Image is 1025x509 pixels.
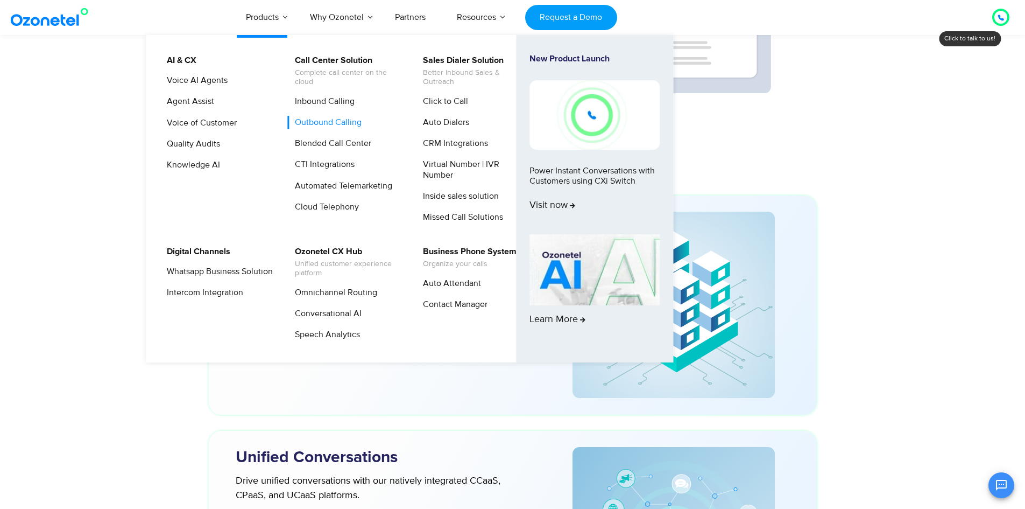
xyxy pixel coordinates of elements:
[988,472,1014,498] button: Open chat
[288,200,360,214] a: Cloud Telephony
[160,116,238,130] a: Voice of Customer
[288,245,402,280] a: Ozonetel CX HubUnified customer experience platform
[529,234,660,344] a: Learn More
[160,74,229,87] a: Voice AI Agents
[416,190,500,203] a: Inside sales solution
[288,328,362,341] a: Speech Analytics
[529,80,660,149] img: New-Project-17.png
[529,200,575,212] span: Visit now
[288,286,379,299] a: Omnichannel Routing
[416,54,531,88] a: Sales Dialer SolutionBetter Inbound Sales & Outreach
[529,314,585,326] span: Learn More
[295,68,401,87] span: Complete call center on the cloud
[288,158,356,171] a: CTI Integrations
[416,95,470,108] a: Click to Call
[160,286,245,299] a: Intercom Integration
[295,260,401,278] span: Unified customer experience platform
[160,95,216,108] a: Agent Assist
[288,179,394,193] a: Automated Telemarketing
[236,474,515,503] p: Drive unified conversations with our natively integrated CCaaS, CPaaS, and UCaaS platforms.
[416,116,471,129] a: Auto Dialers
[423,260,517,269] span: Organize your calls
[288,116,363,129] a: Outbound Calling
[160,137,222,151] a: Quality Audits
[525,5,617,30] a: Request a Demo
[288,137,373,150] a: Blended Call Center
[416,137,490,150] a: CRM Integrations
[288,54,402,88] a: Call Center SolutionComplete call center on the cloud
[416,158,531,182] a: Virtual Number | IVR Number
[160,54,198,67] a: AI & CX
[423,68,529,87] span: Better Inbound Sales & Outreach
[416,277,483,290] a: Auto Attendant
[160,158,222,172] a: Knowledge AI
[160,245,232,259] a: Digital Channels
[288,307,363,320] a: Conversational AI
[236,447,537,468] h3: Unified Conversations
[416,298,489,311] a: Contact Manager
[160,265,274,278] a: Whatsapp Business Solution
[529,234,660,305] img: AI
[416,245,518,270] a: Business Phone SystemOrganize your calls
[288,95,356,108] a: Inbound Calling
[529,54,660,230] a: New Product LaunchPower Instant Conversations with Customers using CXi SwitchVisit now
[416,211,505,224] a: Missed Call Solutions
